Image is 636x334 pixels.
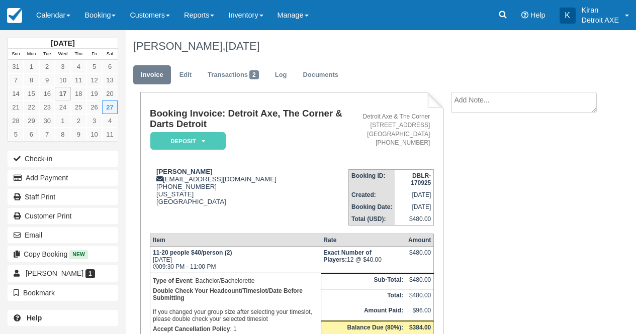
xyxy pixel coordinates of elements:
[133,40,595,52] h1: [PERSON_NAME],
[86,73,102,87] a: 12
[8,170,118,186] button: Add Payment
[102,60,118,73] a: 6
[406,234,434,246] th: Amount
[8,285,118,301] button: Bookmark
[8,114,24,128] a: 28
[71,73,86,87] a: 11
[8,60,24,73] a: 31
[321,274,406,289] th: Sub-Total:
[71,49,86,60] th: Thu
[24,128,39,141] a: 6
[295,65,346,85] a: Documents
[102,114,118,128] a: 4
[406,289,434,305] td: $480.00
[39,128,55,141] a: 7
[86,114,102,128] a: 3
[150,234,321,246] th: Item
[86,87,102,100] a: 19
[153,249,232,256] strong: 11-20 people $40/person (2)
[321,246,406,273] td: 12 @ $40.00
[156,168,213,175] strong: [PERSON_NAME]
[55,128,70,141] a: 8
[8,208,118,224] a: Customer Print
[39,100,55,114] a: 23
[8,128,24,141] a: 5
[349,201,395,213] th: Booking Date:
[55,49,70,60] th: Wed
[521,12,528,19] i: Help
[39,49,55,60] th: Tue
[55,60,70,73] a: 3
[8,227,118,243] button: Email
[153,276,318,286] p: : Bachelor/Bachelorette
[7,8,22,23] img: checkfront-main-nav-mini-logo.png
[321,304,406,320] th: Amount Paid:
[150,168,348,205] div: [EMAIL_ADDRESS][DOMAIN_NAME] [PHONE_NUMBER] [US_STATE] [GEOGRAPHIC_DATA]
[51,39,74,47] strong: [DATE]
[150,246,321,273] td: [DATE] 09:30 PM - 11:00 PM
[8,100,24,114] a: 21
[225,40,259,52] span: [DATE]
[153,325,230,332] strong: Accept Cancellation Policy
[406,304,434,320] td: $96.00
[39,87,55,100] a: 16
[85,269,95,278] span: 1
[406,274,434,289] td: $480.00
[349,189,395,201] th: Created:
[55,114,70,128] a: 1
[102,49,118,60] th: Sat
[560,8,576,24] div: K
[71,100,86,114] a: 25
[69,250,88,259] span: New
[24,49,39,60] th: Mon
[8,310,118,326] a: Help
[55,73,70,87] a: 10
[409,324,431,331] strong: $384.00
[102,87,118,100] a: 20
[8,246,118,262] button: Copy Booking New
[349,169,395,189] th: Booking ID:
[411,172,431,186] strong: DBLR-170925
[249,70,259,79] span: 2
[55,100,70,114] a: 24
[8,49,24,60] th: Sun
[153,324,318,334] p: : 1
[150,132,226,150] em: Deposit
[86,60,102,73] a: 5
[150,132,222,150] a: Deposit
[395,189,433,201] td: [DATE]
[267,65,295,85] a: Log
[8,151,118,167] button: Check-in
[39,114,55,128] a: 30
[86,100,102,114] a: 26
[321,289,406,305] th: Total:
[153,287,303,301] b: Double Check Your Headcount/Timeslot/Date Before Submitting
[102,128,118,141] a: 11
[71,87,86,100] a: 18
[408,249,431,264] div: $480.00
[39,73,55,87] a: 9
[24,114,39,128] a: 29
[349,213,395,226] th: Total (USD):
[323,249,371,263] strong: Exact Number of Players
[153,277,192,284] strong: Type of Event
[86,49,102,60] th: Fri
[321,234,406,246] th: Rate
[395,213,433,226] td: $480.00
[102,100,118,114] a: 27
[24,87,39,100] a: 15
[86,128,102,141] a: 10
[582,15,619,25] p: Detroit AXE
[24,73,39,87] a: 8
[71,114,86,128] a: 2
[24,60,39,73] a: 1
[153,286,318,324] p: If you changed your group size after selecting your timeslot, please double check your selected t...
[172,65,199,85] a: Edit
[24,100,39,114] a: 22
[71,128,86,141] a: 9
[71,60,86,73] a: 4
[55,87,70,100] a: 17
[8,265,118,281] a: [PERSON_NAME] 1
[26,269,83,277] span: [PERSON_NAME]
[102,73,118,87] a: 13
